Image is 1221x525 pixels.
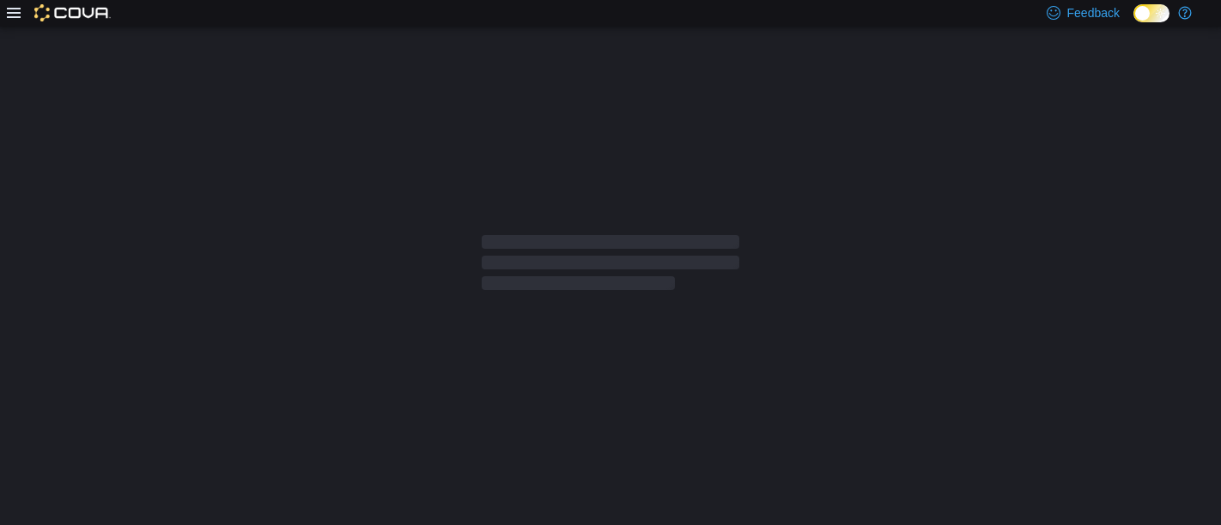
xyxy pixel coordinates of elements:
img: Cova [34,4,111,21]
span: Dark Mode [1133,22,1134,23]
span: Feedback [1067,4,1120,21]
input: Dark Mode [1133,4,1169,22]
span: Loading [482,238,739,293]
